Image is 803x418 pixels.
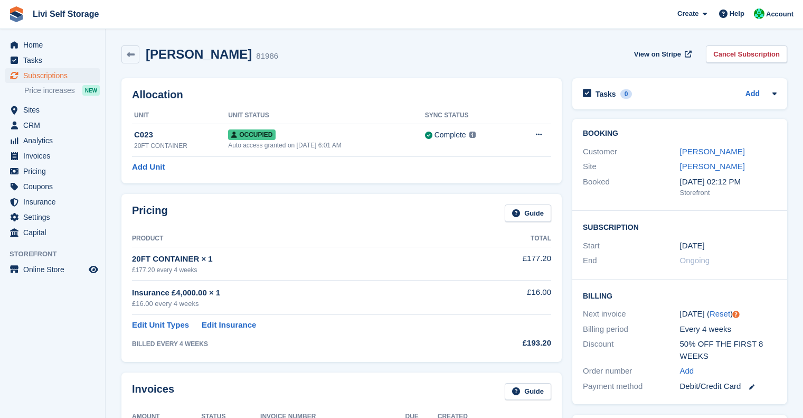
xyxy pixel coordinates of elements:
[23,53,87,68] span: Tasks
[23,225,87,240] span: Capital
[620,89,632,99] div: 0
[583,161,680,173] div: Site
[24,86,75,96] span: Price increases
[5,262,100,277] a: menu
[680,308,777,320] div: [DATE] ( )
[5,133,100,148] a: menu
[24,85,100,96] a: Price increases NEW
[256,50,278,62] div: 81986
[630,45,694,63] a: View on Stripe
[132,253,473,265] div: 20FT CONTAINER × 1
[23,179,87,194] span: Coupons
[680,338,777,362] div: 50% OFF THE FIRST 8 WEEKS
[730,8,744,19] span: Help
[583,240,680,252] div: Start
[583,338,680,362] div: Discount
[634,49,681,60] span: View on Stripe
[5,53,100,68] a: menu
[228,141,425,150] div: Auto access granted on [DATE] 6:01 AM
[583,323,680,336] div: Billing period
[583,290,777,301] h2: Billing
[228,107,425,124] th: Unit Status
[134,129,228,141] div: C023
[5,194,100,209] a: menu
[23,194,87,209] span: Insurance
[596,89,616,99] h2: Tasks
[583,129,777,138] h2: Booking
[473,247,551,280] td: £177.20
[5,118,100,133] a: menu
[583,308,680,320] div: Next invoice
[5,68,100,83] a: menu
[583,176,680,198] div: Booked
[132,383,174,401] h2: Invoices
[766,9,793,20] span: Account
[23,118,87,133] span: CRM
[680,365,694,377] a: Add
[87,263,100,276] a: Preview store
[754,8,764,19] img: Joe Robertson
[505,205,551,222] a: Guide
[5,103,100,117] a: menu
[132,205,168,222] h2: Pricing
[677,8,698,19] span: Create
[473,337,551,349] div: £193.20
[583,255,680,267] div: End
[469,132,476,138] img: icon-info-grey-7440780725fd019a000dd9b08b2336e03edf1995a4989e88bcd33f0948082b44.svg
[23,103,87,117] span: Sites
[23,133,87,148] span: Analytics
[10,249,105,259] span: Storefront
[82,85,100,96] div: NEW
[425,107,513,124] th: Sync Status
[132,265,473,275] div: £177.20 every 4 weeks
[710,309,730,318] a: Reset
[132,89,551,101] h2: Allocation
[132,230,473,247] th: Product
[5,179,100,194] a: menu
[23,210,87,225] span: Settings
[680,256,710,265] span: Ongoing
[132,319,189,331] a: Edit Unit Types
[5,164,100,179] a: menu
[583,221,777,232] h2: Subscription
[680,188,777,198] div: Storefront
[23,38,87,52] span: Home
[680,323,777,336] div: Every 4 weeks
[745,88,760,100] a: Add
[680,147,745,156] a: [PERSON_NAME]
[23,68,87,83] span: Subscriptions
[132,339,473,349] div: BILLED EVERY 4 WEEKS
[23,164,87,179] span: Pricing
[23,148,87,163] span: Invoices
[132,299,473,309] div: £16.00 every 4 weeks
[5,225,100,240] a: menu
[583,146,680,158] div: Customer
[434,129,466,141] div: Complete
[706,45,787,63] a: Cancel Subscription
[680,380,777,393] div: Debit/Credit Card
[8,6,24,22] img: stora-icon-8386f47178a22dfd0bd8f6a31ec36ba5ce8667c1dd55bd0f319d3a0aa187defe.svg
[29,5,103,23] a: Livi Self Storage
[680,162,745,171] a: [PERSON_NAME]
[202,319,256,331] a: Edit Insurance
[134,141,228,151] div: 20FT CONTAINER
[5,38,100,52] a: menu
[146,47,252,61] h2: [PERSON_NAME]
[23,262,87,277] span: Online Store
[583,365,680,377] div: Order number
[680,176,777,188] div: [DATE] 02:12 PM
[583,380,680,393] div: Payment method
[5,210,100,225] a: menu
[132,161,165,173] a: Add Unit
[228,129,276,140] span: Occupied
[5,148,100,163] a: menu
[473,281,551,315] td: £16.00
[731,310,741,319] div: Tooltip anchor
[505,383,551,401] a: Guide
[680,240,705,252] time: 2025-05-02 00:00:00 UTC
[473,230,551,247] th: Total
[132,107,228,124] th: Unit
[132,287,473,299] div: Insurance £4,000.00 × 1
